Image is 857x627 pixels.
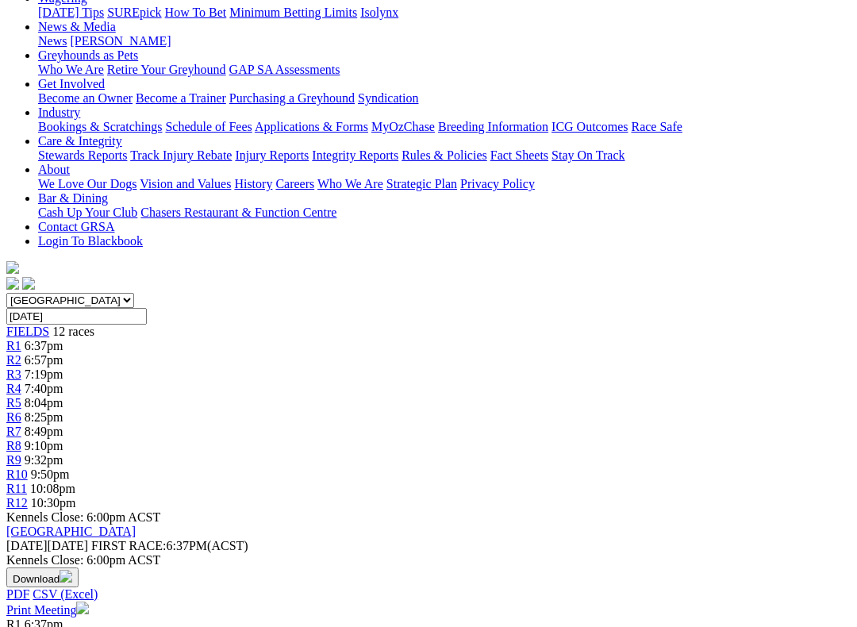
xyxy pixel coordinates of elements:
[25,439,63,452] span: 9:10pm
[140,177,231,190] a: Vision and Values
[38,120,851,134] div: Industry
[6,587,29,601] a: PDF
[275,177,314,190] a: Careers
[70,34,171,48] a: [PERSON_NAME]
[130,148,232,162] a: Track Injury Rebate
[360,6,398,19] a: Isolynx
[317,177,383,190] a: Who We Are
[91,539,166,552] span: FIRST RACE:
[234,177,272,190] a: History
[6,510,160,524] span: Kennels Close: 6:00pm ACST
[25,410,63,424] span: 8:25pm
[6,353,21,367] a: R2
[460,177,535,190] a: Privacy Policy
[358,91,418,105] a: Syndication
[38,234,143,248] a: Login To Blackbook
[6,482,27,495] a: R11
[229,6,357,19] a: Minimum Betting Limits
[6,382,21,395] a: R4
[6,439,21,452] a: R8
[6,367,21,381] a: R3
[6,325,49,338] a: FIELDS
[31,496,76,510] span: 10:30pm
[38,120,162,133] a: Bookings & Scratchings
[38,220,114,233] a: Contact GRSA
[91,539,248,552] span: 6:37PM(ACST)
[30,482,75,495] span: 10:08pm
[25,425,63,438] span: 8:49pm
[38,206,137,219] a: Cash Up Your Club
[6,496,28,510] a: R12
[6,539,48,552] span: [DATE]
[38,20,116,33] a: News & Media
[490,148,548,162] a: Fact Sheets
[33,587,98,601] a: CSV (Excel)
[6,410,21,424] span: R6
[6,539,88,552] span: [DATE]
[6,339,21,352] a: R1
[255,120,368,133] a: Applications & Forms
[38,191,108,205] a: Bar & Dining
[60,570,72,583] img: download.svg
[76,602,89,614] img: printer.svg
[6,553,851,567] div: Kennels Close: 6:00pm ACST
[25,453,63,467] span: 9:32pm
[38,148,851,163] div: Care & Integrity
[31,467,70,481] span: 9:50pm
[6,277,19,290] img: facebook.svg
[6,425,21,438] a: R7
[6,453,21,467] a: R9
[107,6,161,19] a: SUREpick
[38,163,70,176] a: About
[38,106,80,119] a: Industry
[371,120,435,133] a: MyOzChase
[25,396,63,410] span: 8:04pm
[438,120,548,133] a: Breeding Information
[631,120,682,133] a: Race Safe
[38,34,67,48] a: News
[6,603,89,617] a: Print Meeting
[38,34,851,48] div: News & Media
[165,120,252,133] a: Schedule of Fees
[52,325,94,338] span: 12 races
[6,396,21,410] a: R5
[107,63,226,76] a: Retire Your Greyhound
[6,261,19,274] img: logo-grsa-white.png
[38,91,851,106] div: Get Involved
[165,6,227,19] a: How To Bet
[25,367,63,381] span: 7:19pm
[25,353,63,367] span: 6:57pm
[402,148,487,162] a: Rules & Policies
[38,63,104,76] a: Who We Are
[229,91,355,105] a: Purchasing a Greyhound
[6,308,147,325] input: Select date
[312,148,398,162] a: Integrity Reports
[38,177,851,191] div: About
[551,120,628,133] a: ICG Outcomes
[6,567,79,587] button: Download
[38,91,133,105] a: Become an Owner
[140,206,336,219] a: Chasers Restaurant & Function Centre
[25,339,63,352] span: 6:37pm
[38,63,851,77] div: Greyhounds as Pets
[386,177,457,190] a: Strategic Plan
[38,77,105,90] a: Get Involved
[551,148,624,162] a: Stay On Track
[229,63,340,76] a: GAP SA Assessments
[38,48,138,62] a: Greyhounds as Pets
[6,467,28,481] a: R10
[38,206,851,220] div: Bar & Dining
[136,91,226,105] a: Become a Trainer
[6,525,136,538] a: [GEOGRAPHIC_DATA]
